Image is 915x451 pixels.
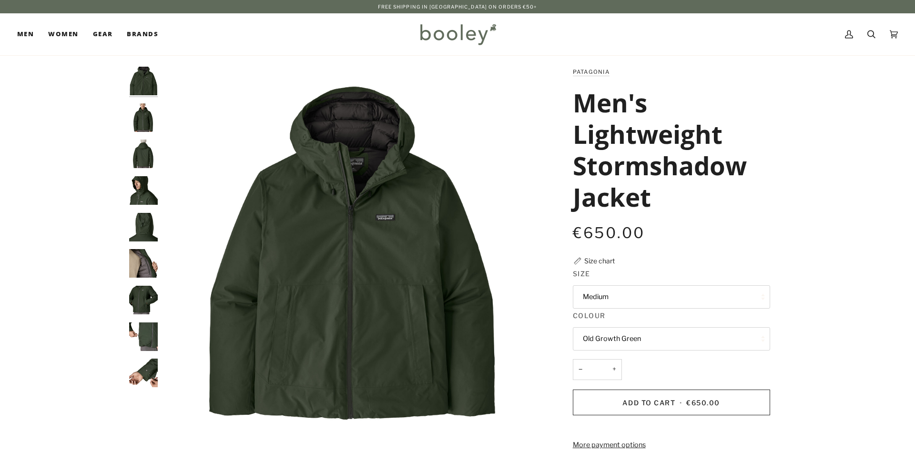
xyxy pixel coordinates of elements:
[129,286,158,314] img: Patagonia Men's Lightweight Stormshadow Jacket Old Growth Green - Booley Galway
[41,13,85,55] a: Women
[129,140,158,168] img: Patagonia Men's Lightweight Stormshadow Jacket Old Growth Green - Booley Galway
[416,20,499,48] img: Booley
[573,359,588,381] button: −
[163,67,539,443] div: Patagonia Men's Lightweight Stormshadow Jacket Old Growth Green - Booley Galway
[573,269,590,279] span: Size
[573,440,770,451] a: More payment options
[129,176,158,205] img: Patagonia Men's Lightweight Stormshadow Jacket Old Growth Green - Booley Galway
[573,224,645,242] span: €650.00
[17,30,34,39] span: Men
[622,399,675,407] span: Add to Cart
[129,67,158,95] img: Patagonia Men's Lightweight Stormshadow Jacket Old Growth Green - Booley Galway
[378,3,538,10] p: Free Shipping in [GEOGRAPHIC_DATA] on Orders €50+
[93,30,113,39] span: Gear
[127,30,158,39] span: Brands
[573,311,606,321] span: Colour
[163,67,539,443] img: Patagonia Men&#39;s Lightweight Stormshadow Jacket Old Growth Green - Booley Galway
[129,249,158,278] img: Patagonia Men's Lightweight Stormshadow Jacket Old Growth Green - Booley Galway
[86,13,120,55] a: Gear
[573,359,622,381] input: Quantity
[129,103,158,132] img: Patagonia Men's Lightweight Stormshadow Jacket Old Growth Green - Booley Galway
[129,359,158,387] img: Patagonia Men's Lightweight Stormshadow Jacket Old Growth Green - Booley Galway
[129,213,158,241] img: Patagonia Men's Lightweight Stormshadow Jacket Old Growth Green - Booley Galway
[686,399,720,407] span: €650.00
[573,87,763,213] h1: Men's Lightweight Stormshadow Jacket
[584,256,615,266] div: Size chart
[573,69,610,75] a: Patagonia
[120,13,165,55] a: Brands
[17,13,41,55] a: Men
[678,399,684,407] span: •
[573,390,770,415] button: Add to Cart • €650.00
[573,327,770,351] button: Old Growth Green
[48,30,78,39] span: Women
[129,322,158,351] img: Patagonia Men's Lightweight Stormshadow Jacket Old Growth Green - Booley Galway
[573,285,770,309] button: Medium
[607,359,622,381] button: +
